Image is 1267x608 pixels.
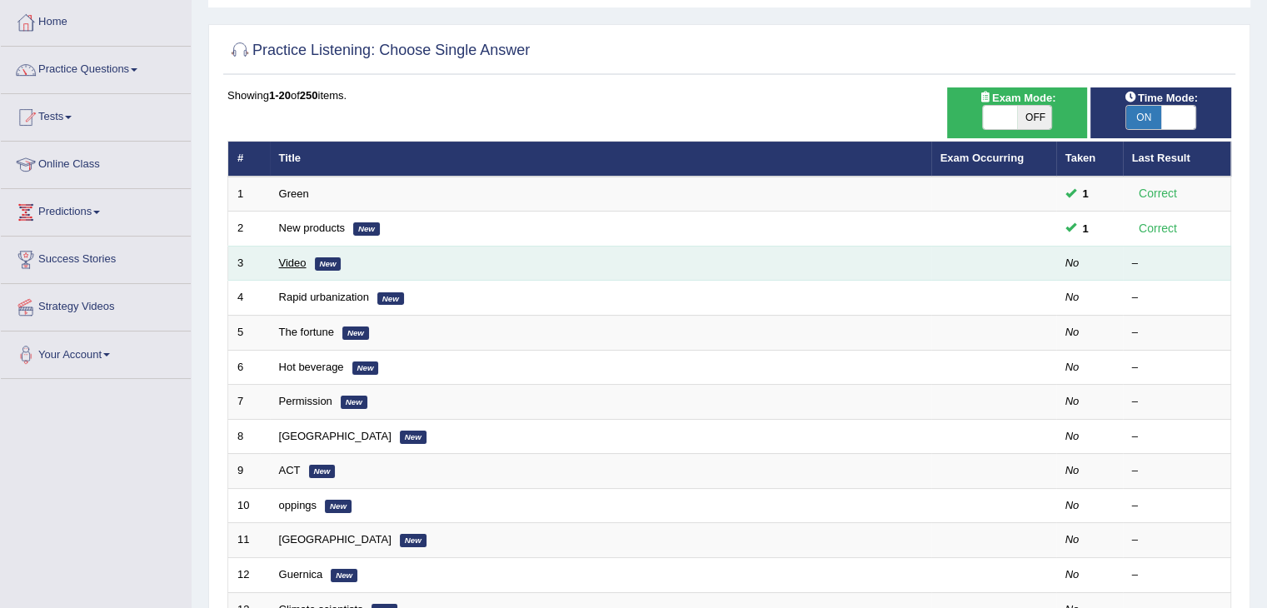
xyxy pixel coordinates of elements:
[228,350,270,385] td: 6
[1065,326,1080,338] em: No
[1132,184,1185,203] div: Correct
[279,499,317,511] a: oppings
[228,523,270,558] td: 11
[1065,464,1080,476] em: No
[1,94,191,136] a: Tests
[1065,430,1080,442] em: No
[228,385,270,420] td: 7
[1065,568,1080,581] em: No
[1,237,191,278] a: Success Stories
[1,284,191,326] a: Strategy Videos
[279,568,323,581] a: Guernica
[228,281,270,316] td: 4
[315,257,342,271] em: New
[1065,291,1080,303] em: No
[342,326,369,340] em: New
[1065,395,1080,407] em: No
[269,89,291,102] b: 1-20
[1118,89,1205,107] span: Time Mode:
[1076,220,1095,237] span: You can still take this question
[228,246,270,281] td: 3
[279,326,335,338] a: The fortune
[1065,533,1080,546] em: No
[1076,185,1095,202] span: You can still take this question
[279,257,307,269] a: Video
[279,291,369,303] a: Rapid urbanization
[1126,106,1161,129] span: ON
[1132,429,1222,445] div: –
[1123,142,1231,177] th: Last Result
[1132,532,1222,548] div: –
[279,187,309,200] a: Green
[1132,360,1222,376] div: –
[947,87,1088,138] div: Show exams occurring in exams
[1065,499,1080,511] em: No
[228,419,270,454] td: 8
[279,361,344,373] a: Hot beverage
[400,431,426,444] em: New
[279,222,345,234] a: New products
[1,189,191,231] a: Predictions
[1017,106,1052,129] span: OFF
[1132,290,1222,306] div: –
[227,38,530,63] h2: Practice Listening: Choose Single Answer
[1132,567,1222,583] div: –
[228,177,270,212] td: 1
[1,331,191,373] a: Your Account
[325,500,352,513] em: New
[1056,142,1123,177] th: Taken
[352,361,379,375] em: New
[1132,498,1222,514] div: –
[228,316,270,351] td: 5
[300,89,318,102] b: 250
[279,533,392,546] a: [GEOGRAPHIC_DATA]
[228,488,270,523] td: 10
[279,395,332,407] a: Permission
[1132,219,1185,238] div: Correct
[1,142,191,183] a: Online Class
[279,430,392,442] a: [GEOGRAPHIC_DATA]
[1132,463,1222,479] div: –
[353,222,380,236] em: New
[228,142,270,177] th: #
[1132,394,1222,410] div: –
[377,292,404,306] em: New
[1,47,191,88] a: Practice Questions
[1065,361,1080,373] em: No
[309,465,336,478] em: New
[227,87,1231,103] div: Showing of items.
[972,89,1062,107] span: Exam Mode:
[1132,325,1222,341] div: –
[400,534,426,547] em: New
[228,454,270,489] td: 9
[1065,257,1080,269] em: No
[1132,256,1222,272] div: –
[228,212,270,247] td: 2
[331,569,357,582] em: New
[940,152,1024,164] a: Exam Occurring
[270,142,931,177] th: Title
[228,557,270,592] td: 12
[279,464,301,476] a: ACT
[341,396,367,409] em: New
